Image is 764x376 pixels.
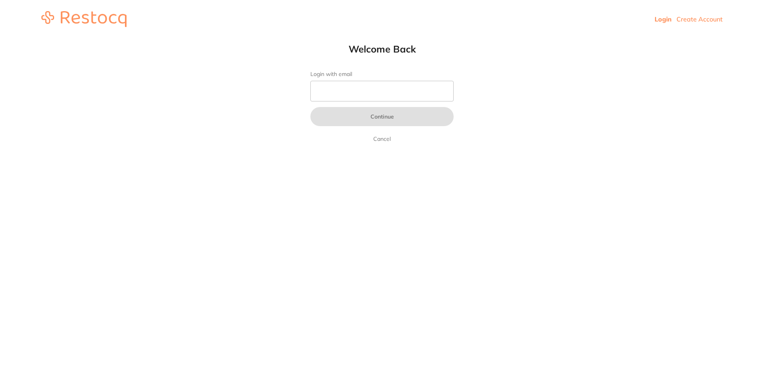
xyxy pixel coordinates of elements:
[41,11,127,27] img: restocq_logo.svg
[310,71,454,78] label: Login with email
[676,15,723,23] a: Create Account
[310,107,454,126] button: Continue
[372,134,392,144] a: Cancel
[294,43,470,55] h1: Welcome Back
[655,15,672,23] a: Login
